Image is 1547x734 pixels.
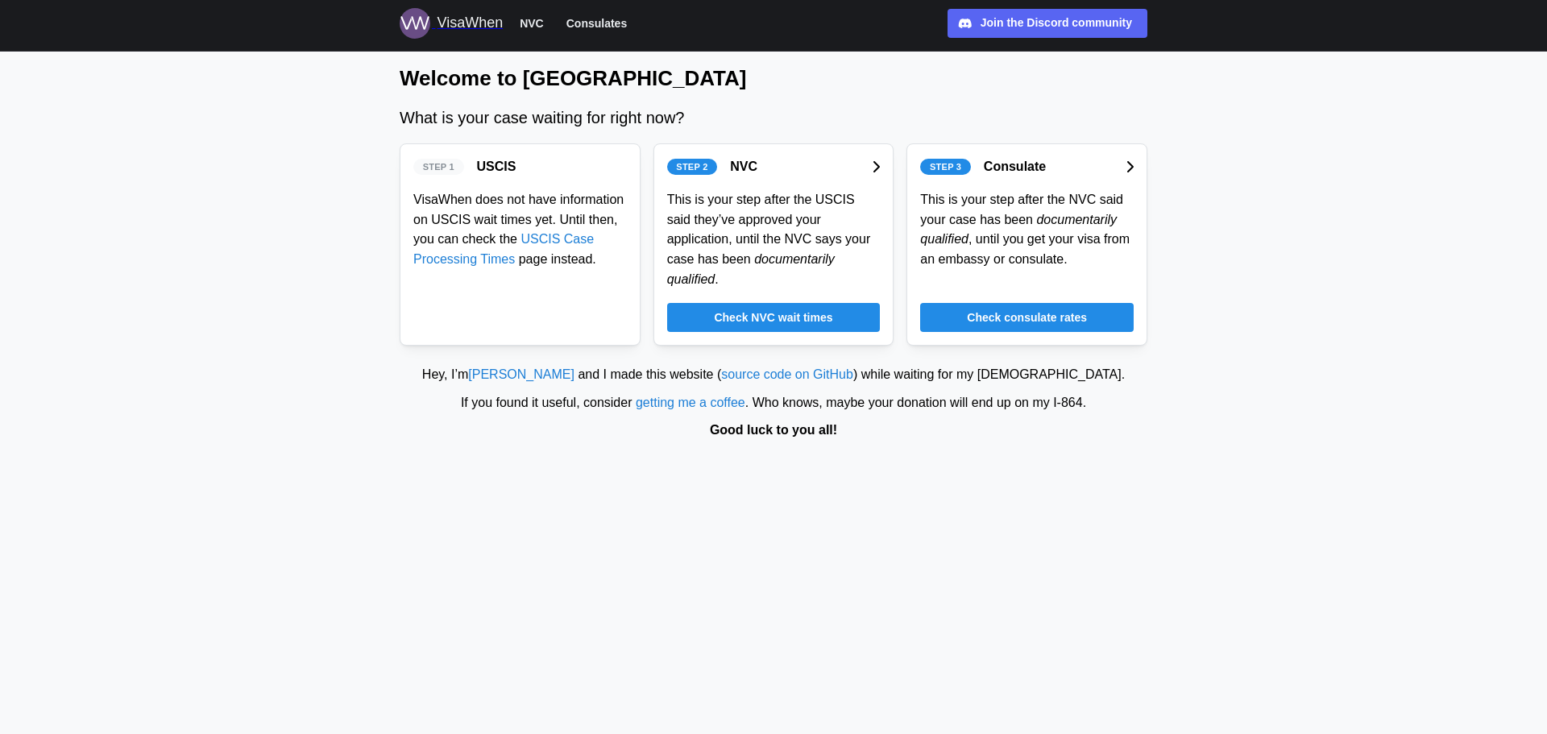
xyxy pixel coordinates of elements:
[730,157,757,177] div: NVC
[400,106,1147,131] div: What is your case waiting for right now?
[676,160,707,174] span: Step 2
[667,190,881,290] div: This is your step after the USCIS said they’ve approved your application, until the NVC says your...
[400,64,1147,93] h1: Welcome to [GEOGRAPHIC_DATA]
[920,157,1134,177] a: Step 3Consulate
[930,160,961,174] span: Step 3
[667,252,835,286] em: documentarily qualified
[512,13,551,34] button: NVC
[967,304,1087,331] span: Check consulate rates
[667,157,881,177] a: Step 2NVC
[559,13,634,34] button: Consulates
[984,157,1046,177] div: Consulate
[667,303,881,332] a: Check NVC wait times
[948,9,1147,38] a: Join the Discord community
[423,160,454,174] span: Step 1
[437,12,503,35] div: VisaWhen
[8,421,1539,441] div: Good luck to you all!
[520,14,544,33] span: NVC
[721,367,853,381] a: source code on GitHub
[636,396,745,409] a: getting me a coffee
[8,393,1539,413] div: If you found it useful, consider . Who knows, maybe your donation will end up on my I‑864.
[714,304,832,331] span: Check NVC wait times
[400,8,430,39] img: Logo for VisaWhen
[566,14,627,33] span: Consulates
[981,15,1132,32] div: Join the Discord community
[477,157,516,177] div: USCIS
[468,367,574,381] a: [PERSON_NAME]
[920,303,1134,332] a: Check consulate rates
[413,190,627,270] div: VisaWhen does not have information on USCIS wait times yet. Until then, you can check the page in...
[8,365,1539,385] div: Hey, I’m and I made this website ( ) while waiting for my [DEMOGRAPHIC_DATA].
[920,190,1134,270] div: This is your step after the NVC said your case has been , until you get your visa from an embassy...
[400,8,503,39] a: Logo for VisaWhen VisaWhen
